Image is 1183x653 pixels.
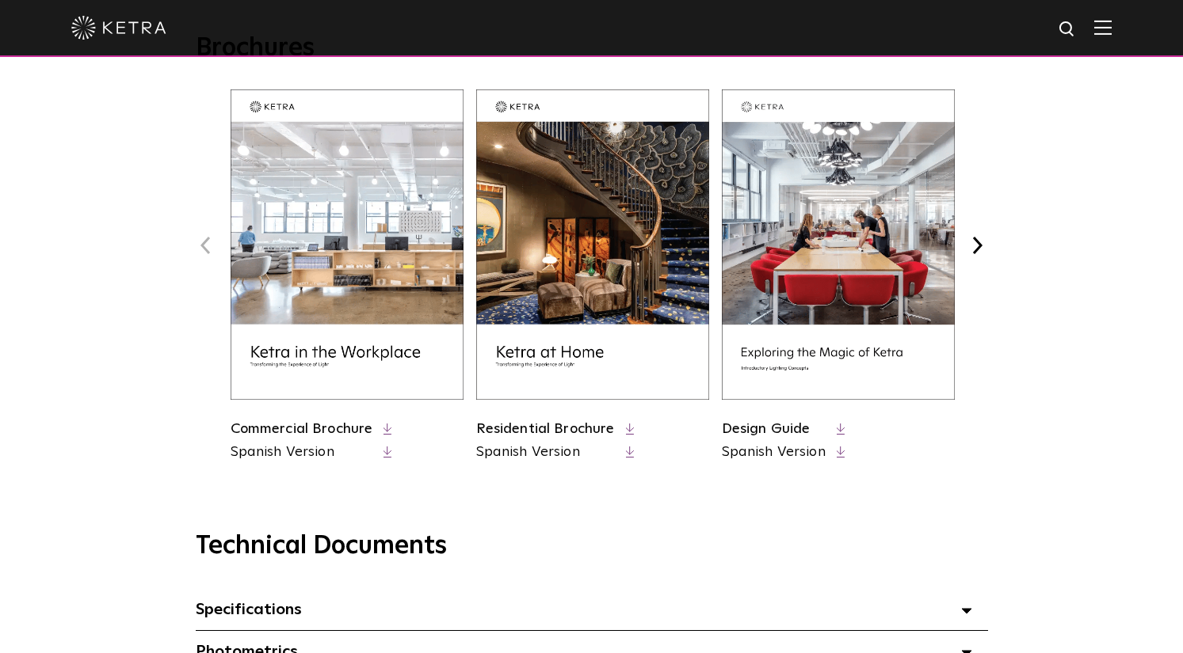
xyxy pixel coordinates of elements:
[476,442,615,462] a: Spanish Version
[231,422,373,436] a: Commercial Brochure
[722,422,811,436] a: Design Guide
[71,16,166,40] img: ketra-logo-2019-white
[231,89,464,400] img: commercial_brochure_thumbnail
[231,442,373,462] a: Spanish Version
[196,531,988,561] h3: Technical Documents
[476,89,709,400] img: residential_brochure_thumbnail
[722,442,826,462] a: Spanish Version
[722,89,955,400] img: design_brochure_thumbnail
[476,422,615,436] a: Residential Brochure
[196,602,302,617] span: Specifications
[967,235,988,256] button: Next
[196,235,216,256] button: Previous
[1058,20,1078,40] img: search icon
[1094,20,1112,35] img: Hamburger%20Nav.svg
